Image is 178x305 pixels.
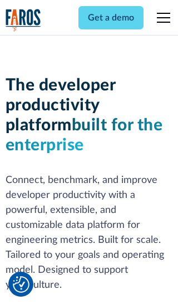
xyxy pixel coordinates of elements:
[6,75,173,155] h1: The developer productivity platform
[6,9,41,32] img: Logo of the analytics and reporting company Faros.
[150,4,172,31] div: menu
[78,6,144,29] a: Get a demo
[13,276,29,293] img: Revisit consent button
[6,9,41,32] a: home
[6,173,173,293] p: Connect, benchmark, and improve developer productivity with a powerful, extensible, and customiza...
[6,117,163,154] span: built for the enterprise
[13,276,29,293] button: Cookie Settings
